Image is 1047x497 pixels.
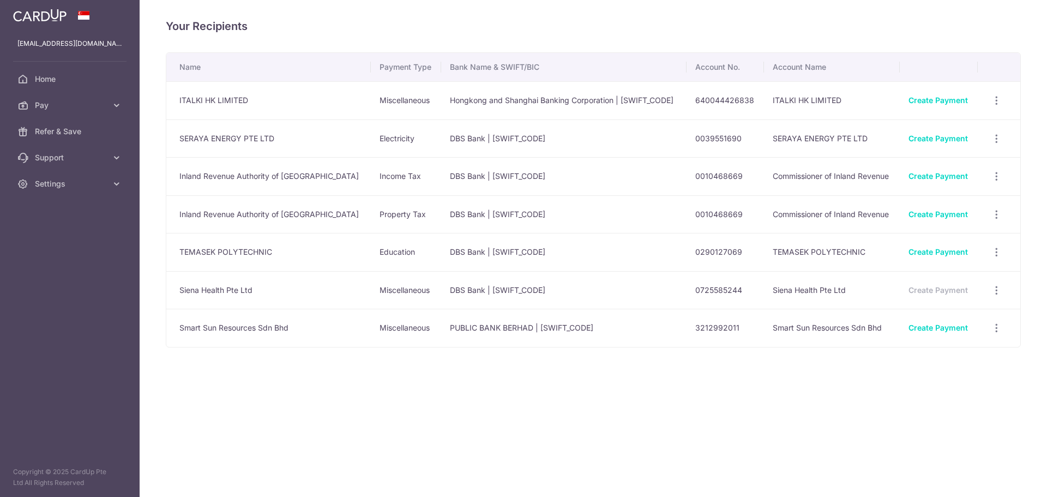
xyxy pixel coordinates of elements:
[908,171,968,181] a: Create Payment
[764,119,900,158] td: SERAYA ENERGY PTE LTD
[687,233,764,271] td: 0290127069
[687,53,764,81] th: Account No.
[371,271,441,309] td: Miscellaneous
[908,209,968,219] a: Create Payment
[371,119,441,158] td: Electricity
[35,126,107,137] span: Refer & Save
[166,233,371,271] td: TEMASEK POLYTECHNIC
[687,119,764,158] td: 0039551690
[441,233,686,271] td: DBS Bank | [SWIFT_CODE]
[35,178,107,189] span: Settings
[371,233,441,271] td: Education
[687,271,764,309] td: 0725585244
[17,38,122,49] p: [EMAIL_ADDRESS][DOMAIN_NAME]
[441,157,686,195] td: DBS Bank | [SWIFT_CODE]
[166,271,371,309] td: Siena Health Pte Ltd
[166,53,371,81] th: Name
[441,309,686,347] td: PUBLIC BANK BERHAD | [SWIFT_CODE]
[687,309,764,347] td: 3212992011
[441,271,686,309] td: DBS Bank | [SWIFT_CODE]
[764,309,900,347] td: Smart Sun Resources Sdn Bhd
[166,195,371,233] td: Inland Revenue Authority of [GEOGRAPHIC_DATA]
[371,195,441,233] td: Property Tax
[441,53,686,81] th: Bank Name & SWIFT/BIC
[764,233,900,271] td: TEMASEK POLYTECHNIC
[908,247,968,256] a: Create Payment
[166,17,1021,35] h4: Your Recipients
[371,81,441,119] td: Miscellaneous
[166,309,371,347] td: Smart Sun Resources Sdn Bhd
[166,157,371,195] td: Inland Revenue Authority of [GEOGRAPHIC_DATA]
[13,9,67,22] img: CardUp
[35,74,107,85] span: Home
[908,134,968,143] a: Create Payment
[35,152,107,163] span: Support
[687,195,764,233] td: 0010468669
[687,157,764,195] td: 0010468669
[908,95,968,105] a: Create Payment
[371,157,441,195] td: Income Tax
[35,100,107,111] span: Pay
[764,195,900,233] td: Commissioner of Inland Revenue
[371,53,441,81] th: Payment Type
[441,119,686,158] td: DBS Bank | [SWIFT_CODE]
[166,119,371,158] td: SERAYA ENERGY PTE LTD
[441,195,686,233] td: DBS Bank | [SWIFT_CODE]
[687,81,764,119] td: 640044426838
[764,271,900,309] td: Siena Health Pte Ltd
[764,81,900,119] td: ITALKI HK LIMITED
[371,309,441,347] td: Miscellaneous
[441,81,686,119] td: Hongkong and Shanghai Banking Corporation | [SWIFT_CODE]
[977,464,1036,492] iframe: Opens a widget where you can find more information
[166,81,371,119] td: ITALKI HK LIMITED
[764,157,900,195] td: Commissioner of Inland Revenue
[908,323,968,332] a: Create Payment
[764,53,900,81] th: Account Name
